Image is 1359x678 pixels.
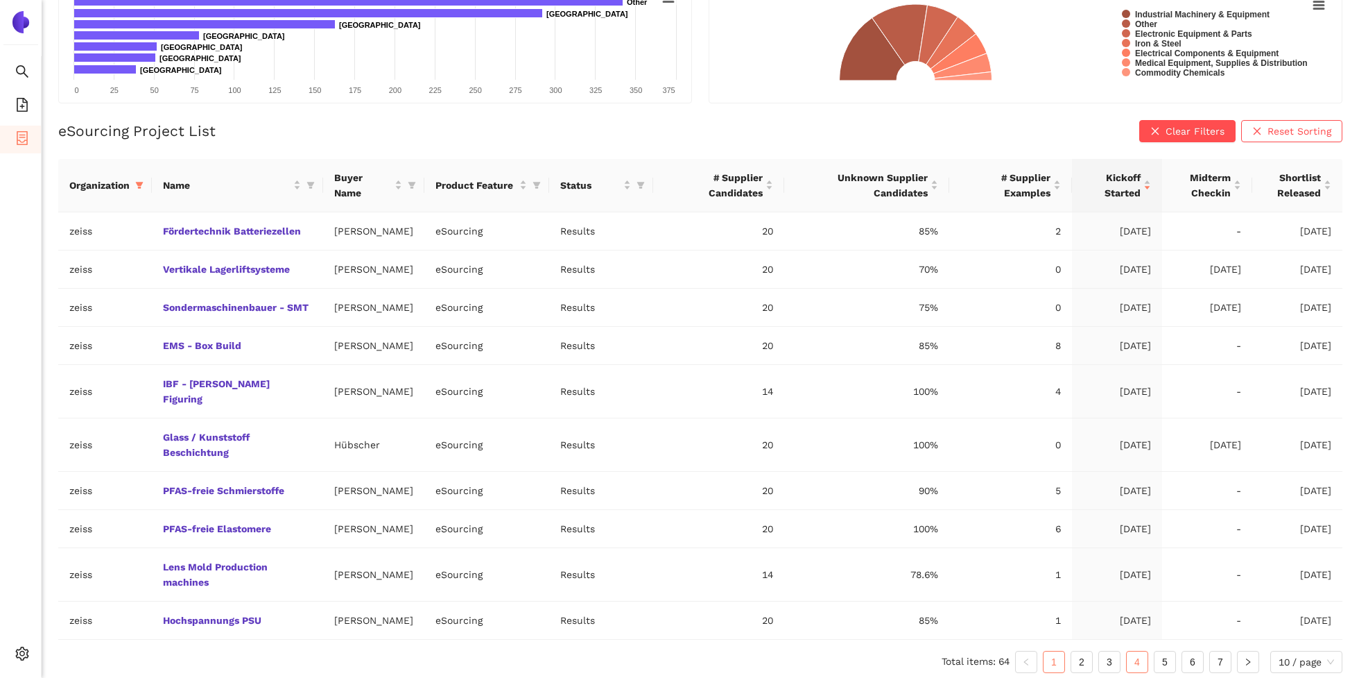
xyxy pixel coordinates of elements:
text: [GEOGRAPHIC_DATA] [159,54,241,62]
td: 1 [949,602,1072,640]
td: 0 [949,289,1072,327]
td: [DATE] [1072,472,1162,510]
td: 20 [653,251,784,289]
button: left [1015,651,1037,673]
text: 200 [389,86,401,94]
td: [DATE] [1072,418,1162,472]
li: 4 [1126,651,1148,673]
td: [DATE] [1252,365,1342,418]
th: this column's title is # Supplier Examples,this column is sortable [949,159,1072,212]
span: Status [560,178,621,193]
span: Midterm Checkin [1173,170,1231,201]
td: [DATE] [1072,548,1162,602]
td: eSourcing [424,365,549,418]
td: eSourcing [424,510,549,548]
td: zeiss [58,510,152,548]
text: 125 [268,86,281,94]
span: file-add [15,93,29,121]
a: 5 [1154,652,1175,672]
td: 20 [653,289,784,327]
td: eSourcing [424,602,549,640]
td: [DATE] [1252,602,1342,640]
span: Kickoff Started [1083,170,1141,201]
td: [DATE] [1252,472,1342,510]
td: zeiss [58,602,152,640]
span: Reset Sorting [1267,124,1331,139]
text: 300 [549,86,562,94]
td: 100% [784,510,949,548]
td: 0 [949,418,1072,472]
span: 10 / page [1279,652,1334,672]
text: 325 [589,86,602,94]
td: [PERSON_NAME] [323,510,425,548]
td: zeiss [58,327,152,365]
span: Product Feature [435,178,517,193]
td: - [1162,602,1252,640]
li: 2 [1071,651,1093,673]
td: [DATE] [1252,510,1342,548]
td: 100% [784,365,949,418]
td: Results [549,548,653,602]
span: filter [132,175,146,196]
td: 85% [784,327,949,365]
text: 25 [110,86,119,94]
span: Unknown Supplier Candidates [795,170,928,201]
th: this column's title is # Supplier Candidates,this column is sortable [653,159,784,212]
span: container [15,126,29,154]
td: 8 [949,327,1072,365]
span: Organization [69,178,130,193]
a: 1 [1044,652,1064,672]
td: [PERSON_NAME] [323,365,425,418]
td: [DATE] [1072,251,1162,289]
span: filter [634,175,648,196]
th: this column's title is Shortlist Released,this column is sortable [1252,159,1342,212]
text: 250 [469,86,481,94]
span: filter [405,167,419,203]
text: [GEOGRAPHIC_DATA] [203,32,285,40]
text: 75 [190,86,198,94]
td: eSourcing [424,548,549,602]
button: right [1237,651,1259,673]
td: [PERSON_NAME] [323,251,425,289]
th: this column's title is Midterm Checkin,this column is sortable [1162,159,1252,212]
td: 5 [949,472,1072,510]
td: 85% [784,602,949,640]
td: - [1162,472,1252,510]
span: close [1150,126,1160,137]
th: this column's title is Name,this column is sortable [152,159,323,212]
td: 75% [784,289,949,327]
td: [DATE] [1252,289,1342,327]
td: [DATE] [1072,327,1162,365]
li: Next Page [1237,651,1259,673]
h2: eSourcing Project List [58,121,216,141]
text: 225 [429,86,442,94]
td: 6 [949,510,1072,548]
td: [DATE] [1072,212,1162,251]
td: zeiss [58,212,152,251]
td: zeiss [58,251,152,289]
td: 78.6% [784,548,949,602]
td: eSourcing [424,472,549,510]
td: - [1162,548,1252,602]
th: this column's title is Status,this column is sortable [549,159,653,212]
td: Results [549,472,653,510]
td: 20 [653,418,784,472]
td: 14 [653,365,784,418]
td: - [1162,212,1252,251]
span: setting [15,642,29,670]
span: filter [306,181,315,189]
td: eSourcing [424,418,549,472]
li: Previous Page [1015,651,1037,673]
td: [PERSON_NAME] [323,548,425,602]
td: - [1162,327,1252,365]
td: 14 [653,548,784,602]
li: 6 [1181,651,1204,673]
td: eSourcing [424,327,549,365]
th: this column's title is Product Feature,this column is sortable [424,159,549,212]
td: [PERSON_NAME] [323,212,425,251]
td: Results [549,602,653,640]
text: 0 [74,86,78,94]
span: Shortlist Released [1263,170,1321,201]
img: Logo [10,11,32,33]
text: 275 [509,86,521,94]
